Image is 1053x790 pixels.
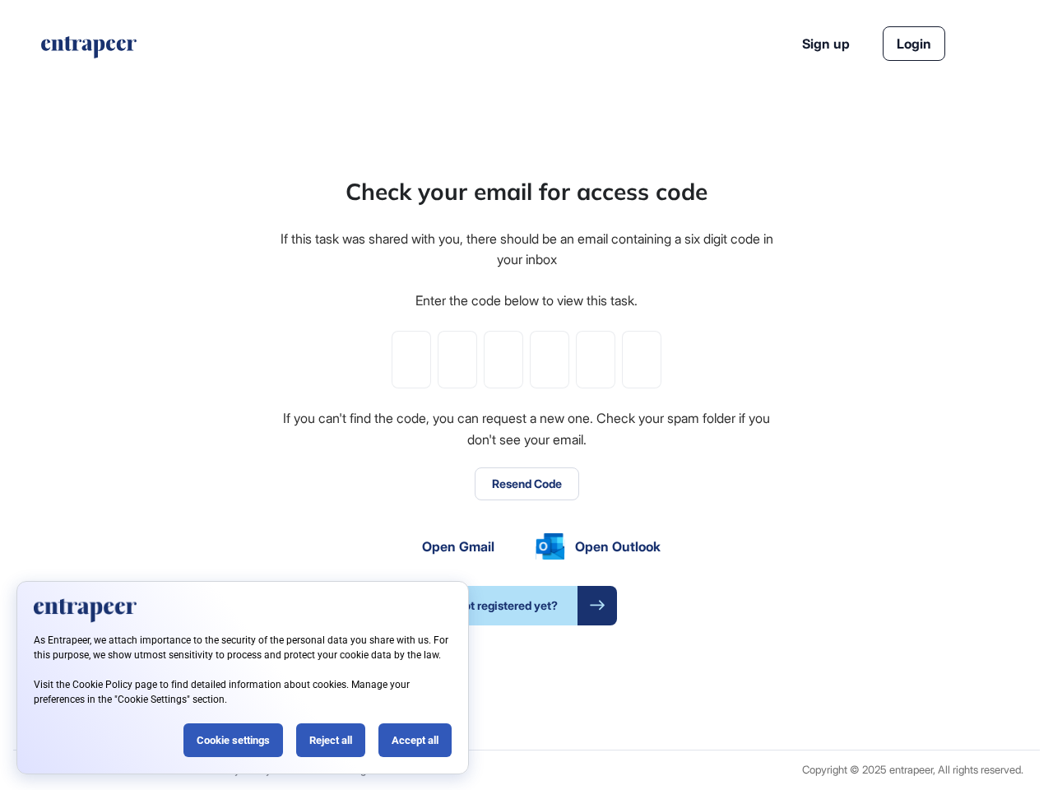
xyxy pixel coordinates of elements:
[436,586,617,625] a: Not registered yet?
[883,26,945,61] a: Login
[536,533,661,560] a: Open Outlook
[392,537,494,556] a: Open Gmail
[475,467,579,500] button: Resend Code
[575,537,661,556] span: Open Outlook
[422,537,494,556] span: Open Gmail
[415,290,638,312] div: Enter the code below to view this task.
[802,34,850,53] a: Sign up
[346,174,707,209] div: Check your email for access code
[436,586,578,625] span: Not registered yet?
[278,408,775,450] div: If you can't find the code, you can request a new one. Check your spam folder if you don't see yo...
[39,36,138,64] a: entrapeer-logo
[278,229,775,271] div: If this task was shared with you, there should be an email containing a six digit code in your inbox
[802,764,1023,776] div: Copyright © 2025 entrapeer, All rights reserved.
